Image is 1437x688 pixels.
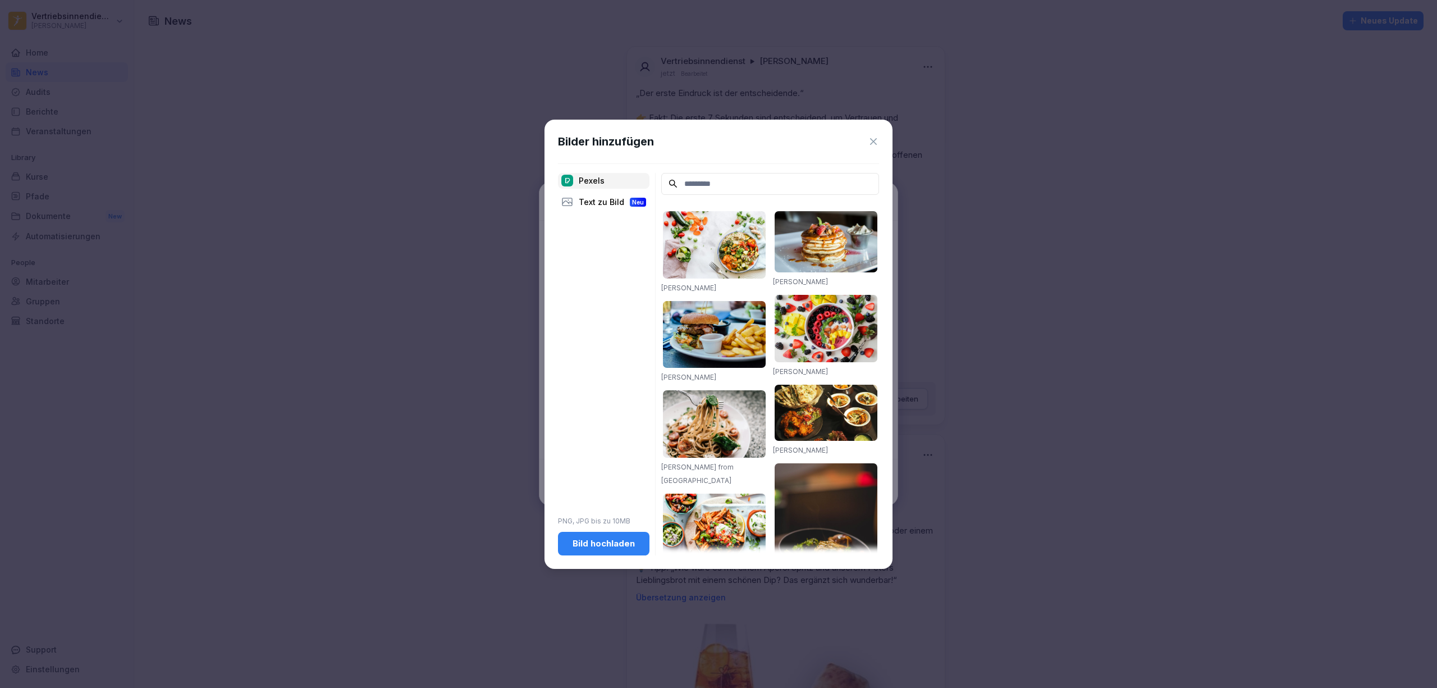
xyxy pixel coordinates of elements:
[558,133,654,150] h1: Bilder hinzufügen
[661,373,716,381] a: [PERSON_NAME]
[558,532,649,555] button: Bild hochladen
[773,277,828,286] a: [PERSON_NAME]
[775,295,877,362] img: pexels-photo-1099680.jpeg
[663,494,766,570] img: pexels-photo-1640772.jpeg
[773,446,828,454] a: [PERSON_NAME]
[773,367,828,376] a: [PERSON_NAME]
[558,173,649,189] div: Pexels
[663,301,766,368] img: pexels-photo-70497.jpeg
[775,211,877,272] img: pexels-photo-376464.jpeg
[775,463,877,619] img: pexels-photo-842571.jpeg
[775,385,877,441] img: pexels-photo-958545.jpeg
[567,537,640,550] div: Bild hochladen
[661,284,716,292] a: [PERSON_NAME]
[561,175,573,186] img: pexels.png
[630,198,646,207] div: Neu
[558,516,649,526] p: PNG, JPG bis zu 10MB
[661,463,734,485] a: [PERSON_NAME] from [GEOGRAPHIC_DATA]
[663,211,766,279] img: pexels-photo-1640777.jpeg
[558,194,649,210] div: Text zu Bild
[663,390,766,458] img: pexels-photo-1279330.jpeg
